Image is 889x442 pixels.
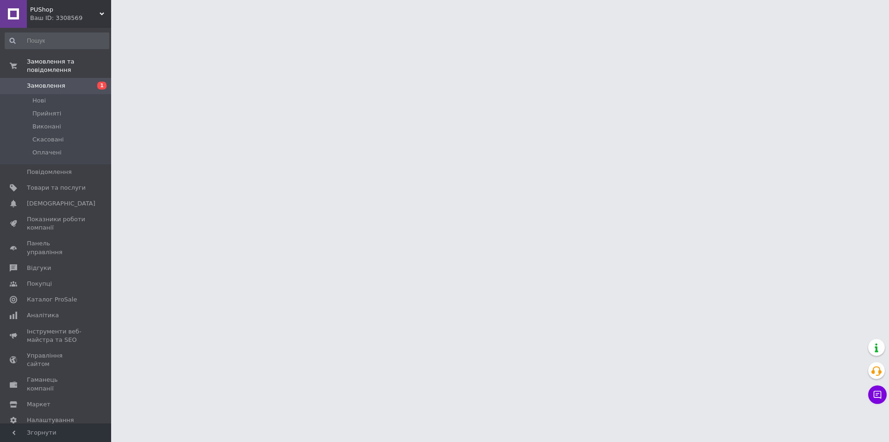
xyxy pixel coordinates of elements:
span: Виконані [32,122,61,131]
span: Прийняті [32,109,61,118]
span: Аналітика [27,311,59,320]
span: Інструменти веб-майстра та SEO [27,327,86,344]
button: Чат з покупцем [868,385,887,404]
span: Нові [32,96,46,105]
span: Покупці [27,280,52,288]
div: Ваш ID: 3308569 [30,14,111,22]
span: Замовлення [27,82,65,90]
span: Гаманець компанії [27,376,86,392]
span: Скасовані [32,135,64,144]
input: Пошук [5,32,109,49]
span: Налаштування [27,416,74,424]
span: Показники роботи компанії [27,215,86,232]
span: Управління сайтом [27,352,86,368]
span: Панель управління [27,239,86,256]
span: Товари та послуги [27,184,86,192]
span: Маркет [27,400,50,409]
span: Повідомлення [27,168,72,176]
span: Відгуки [27,264,51,272]
span: Замовлення та повідомлення [27,58,111,74]
span: PUShop [30,6,100,14]
span: Оплачені [32,148,62,157]
span: 1 [97,82,106,90]
span: [DEMOGRAPHIC_DATA] [27,199,95,208]
span: Каталог ProSale [27,295,77,304]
